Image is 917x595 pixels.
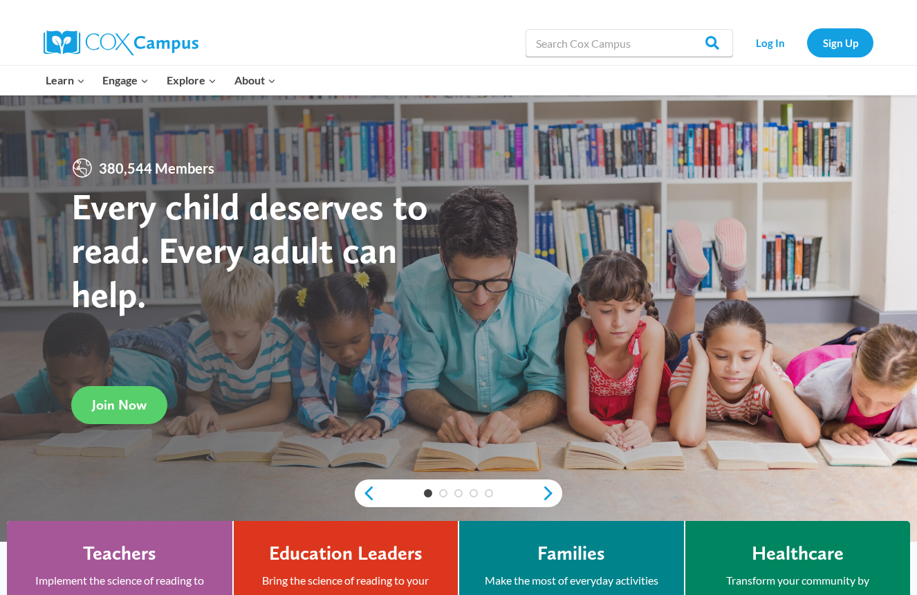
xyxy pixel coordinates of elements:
a: 4 [470,489,478,497]
input: Search Cox Campus [526,29,733,57]
h4: Teachers [83,542,156,565]
nav: Secondary Navigation [740,28,873,57]
a: Sign Up [807,28,873,57]
span: About [234,71,276,89]
span: Engage [102,71,149,89]
a: 3 [454,489,463,497]
nav: Primary Navigation [37,66,284,95]
a: previous [355,485,376,502]
a: Join Now [71,386,167,424]
span: 380,544 Members [93,157,220,179]
div: content slider buttons [355,479,562,507]
a: 5 [485,489,493,497]
h4: Healthcare [752,542,844,565]
span: Explore [167,71,216,89]
a: 2 [439,489,447,497]
h4: Education Leaders [269,542,423,565]
a: Log In [740,28,800,57]
img: Cox Campus [44,30,198,55]
span: Learn [46,71,85,89]
span: Join Now [92,396,147,413]
a: next [541,485,562,502]
strong: Every child deserves to read. Every adult can help. [71,184,428,316]
h4: Families [537,542,605,565]
a: 1 [424,489,432,497]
